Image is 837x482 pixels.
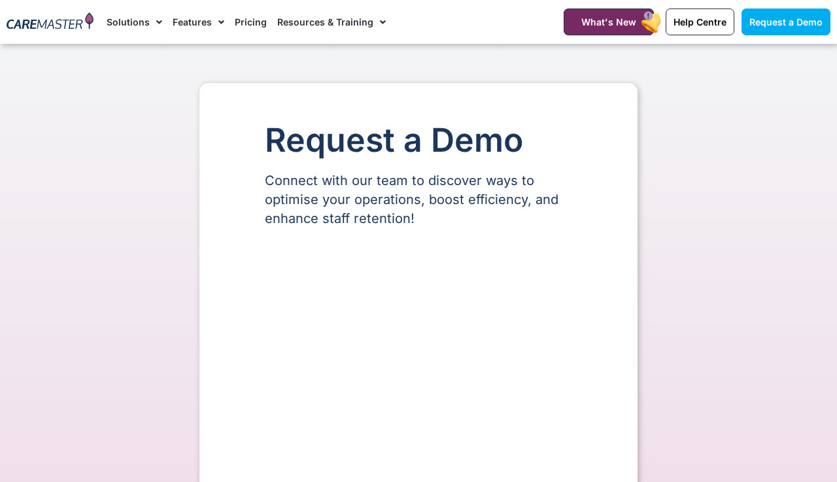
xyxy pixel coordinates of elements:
img: CareMaster Logo [7,12,94,31]
span: Request a Demo [749,16,823,27]
h1: Request a Demo [265,122,572,158]
a: What's New [564,9,654,35]
p: Connect with our team to discover ways to optimise your operations, boost efficiency, and enhance... [265,171,572,228]
span: Help Centre [674,16,726,27]
a: Help Centre [666,9,734,35]
span: What's New [581,16,636,27]
a: Request a Demo [742,9,830,35]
